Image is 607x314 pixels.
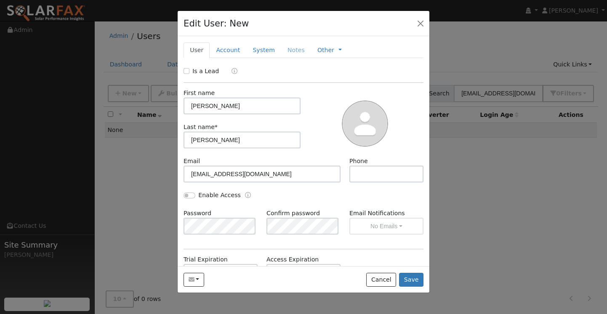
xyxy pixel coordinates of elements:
[184,89,215,98] label: First name
[198,191,241,200] label: Enable Access
[349,209,423,218] label: Email Notifications
[399,273,423,287] button: Save
[184,68,189,74] input: Is a Lead
[317,46,334,55] a: Other
[184,255,228,264] label: Trial Expiration
[184,123,218,132] label: Last name
[225,67,237,77] a: Lead
[184,42,210,58] a: User
[192,67,219,76] label: Is a Lead
[184,209,211,218] label: Password
[245,191,251,201] a: Enable Access
[266,209,320,218] label: Confirm password
[184,157,200,166] label: Email
[266,255,319,264] label: Access Expiration
[210,42,246,58] a: Account
[349,157,368,166] label: Phone
[184,17,249,30] h4: Edit User: New
[184,273,204,287] button: alvahector1@yahoo.es
[246,42,281,58] a: System
[215,124,218,130] span: Required
[366,273,396,287] button: Cancel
